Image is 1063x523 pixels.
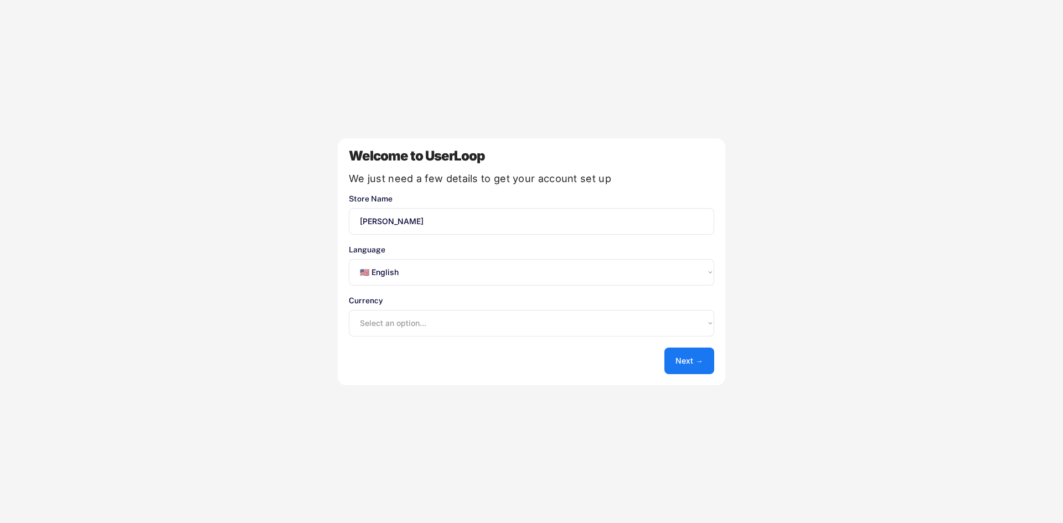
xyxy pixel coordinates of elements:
[349,149,714,163] div: Welcome to UserLoop
[349,195,714,203] div: Store Name
[349,174,714,184] div: We just need a few details to get your account set up
[349,297,714,304] div: Currency
[349,208,714,235] input: You store's name
[349,246,714,253] div: Language
[664,348,714,374] button: Next →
